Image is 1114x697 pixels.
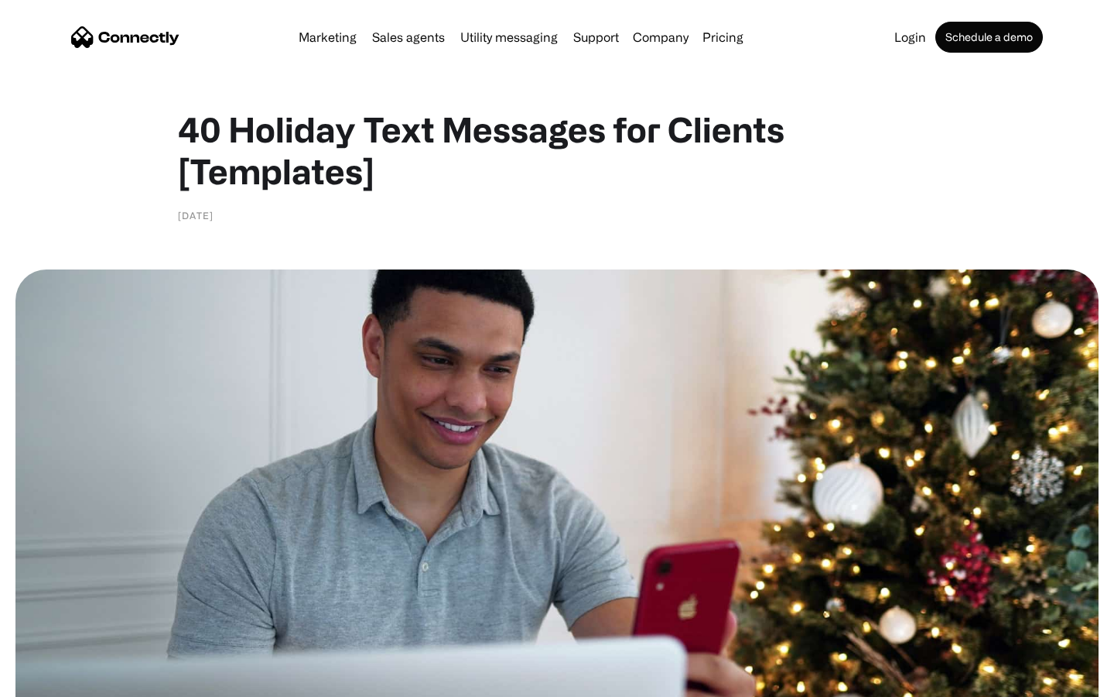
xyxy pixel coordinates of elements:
div: [DATE] [178,208,214,223]
a: Pricing [696,31,750,43]
ul: Language list [31,670,93,692]
a: Sales agents [366,31,451,43]
a: Login [888,31,932,43]
a: Marketing [292,31,363,43]
h1: 40 Holiday Text Messages for Clients [Templates] [178,108,936,192]
a: Schedule a demo [935,22,1043,53]
div: Company [633,26,689,48]
aside: Language selected: English [15,670,93,692]
a: Utility messaging [454,31,564,43]
a: Support [567,31,625,43]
